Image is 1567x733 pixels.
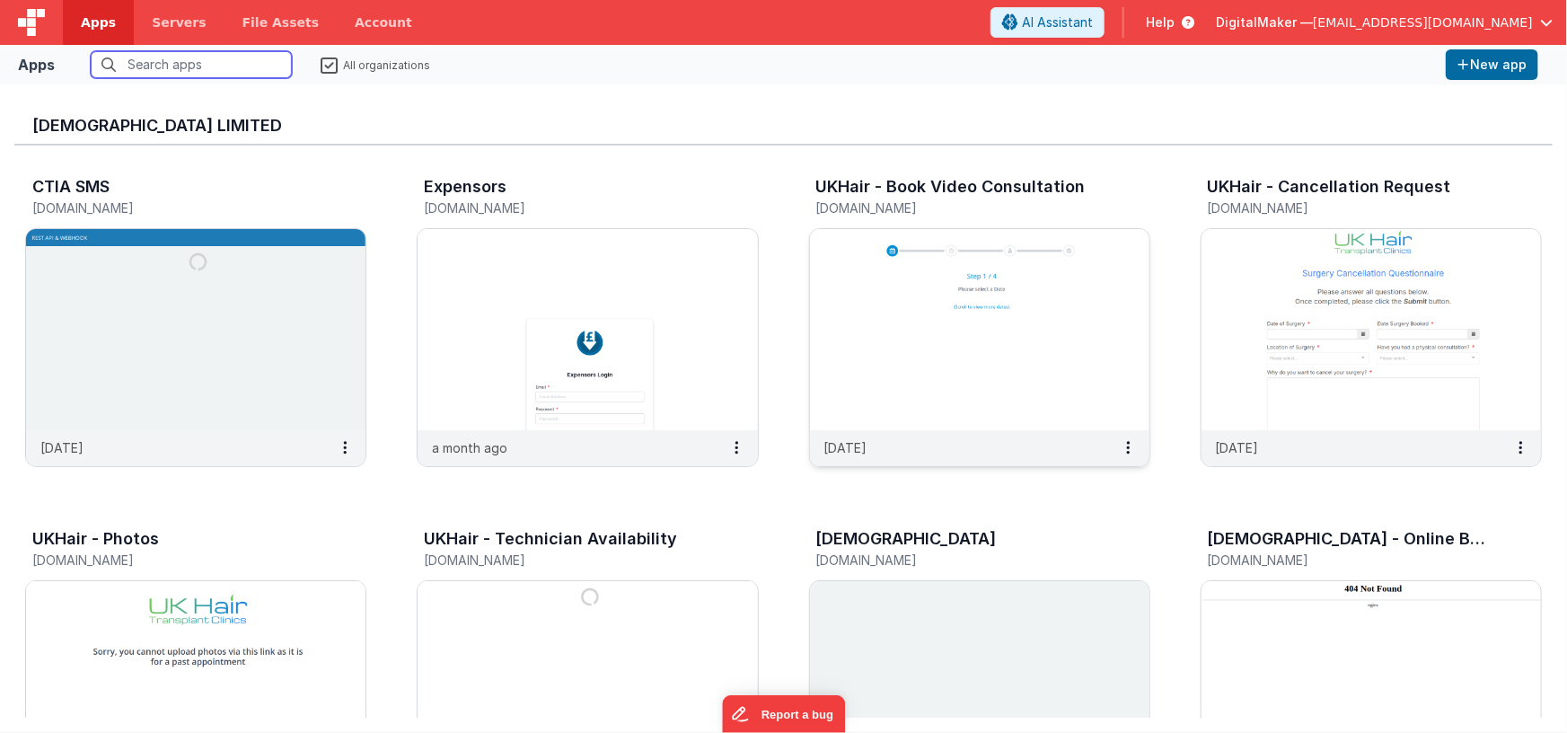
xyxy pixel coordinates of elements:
h5: [DOMAIN_NAME] [1208,553,1497,567]
h5: [DOMAIN_NAME] [424,553,713,567]
h3: [DEMOGRAPHIC_DATA] - Online Bookings [1208,530,1492,548]
h3: [DEMOGRAPHIC_DATA] [816,530,997,548]
h5: [DOMAIN_NAME] [424,201,713,215]
button: DigitalMaker — [EMAIL_ADDRESS][DOMAIN_NAME] [1216,13,1553,31]
label: All organizations [321,56,430,73]
h5: [DOMAIN_NAME] [816,553,1105,567]
span: [EMAIL_ADDRESS][DOMAIN_NAME] [1313,13,1533,31]
span: Apps [81,13,116,31]
p: [DATE] [1216,438,1259,457]
div: Apps [18,54,55,75]
span: DigitalMaker — [1216,13,1313,31]
iframe: Marker.io feedback button [722,695,845,733]
span: Servers [152,13,206,31]
button: AI Assistant [990,7,1105,38]
input: Search apps [91,51,292,78]
h3: [DEMOGRAPHIC_DATA] Limited [32,117,1535,135]
button: New app [1446,49,1538,80]
h3: UKHair - Technician Availability [424,530,677,548]
span: Help [1146,13,1175,31]
p: [DATE] [40,438,84,457]
h5: [DOMAIN_NAME] [816,201,1105,215]
span: AI Assistant [1022,13,1093,31]
h5: [DOMAIN_NAME] [32,553,321,567]
h3: UKHair - Photos [32,530,159,548]
h3: Expensors [424,178,506,196]
h5: [DOMAIN_NAME] [1208,201,1497,215]
h3: UKHair - Book Video Consultation [816,178,1086,196]
h3: CTIA SMS [32,178,110,196]
h5: [DOMAIN_NAME] [32,201,321,215]
p: a month ago [432,438,507,457]
p: [DATE] [824,438,867,457]
span: File Assets [242,13,320,31]
h3: UKHair - Cancellation Request [1208,178,1451,196]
